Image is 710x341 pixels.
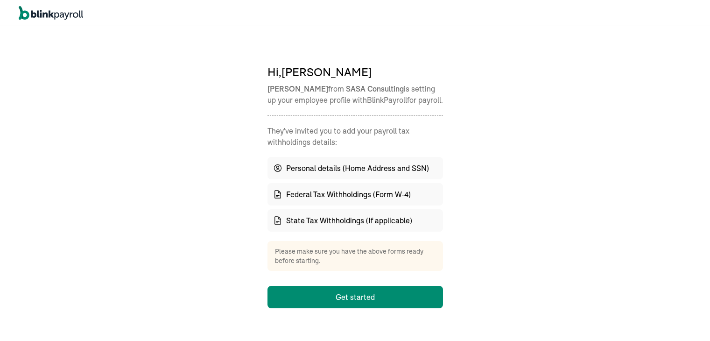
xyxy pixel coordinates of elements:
p: They've invited you to add your payroll tax withholdings details : [267,125,443,148]
span: Federal Tax Withholdings (Form W-4) [286,189,411,200]
span: [PERSON_NAME] [267,84,328,93]
span: [PERSON_NAME] [281,65,372,79]
span: SASA Consulting [346,84,404,93]
span: State Tax Withholdings (If applicable) [286,215,412,226]
button: Get started [267,286,443,308]
p: from is setting up your employee profile with BlinkPayroll for payroll. [267,83,443,106]
span: Hi, [267,64,443,79]
span: Personal details (Home Address and SSN) [286,163,429,174]
div: Please make sure you have the above forms ready before starting. [267,241,443,271]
